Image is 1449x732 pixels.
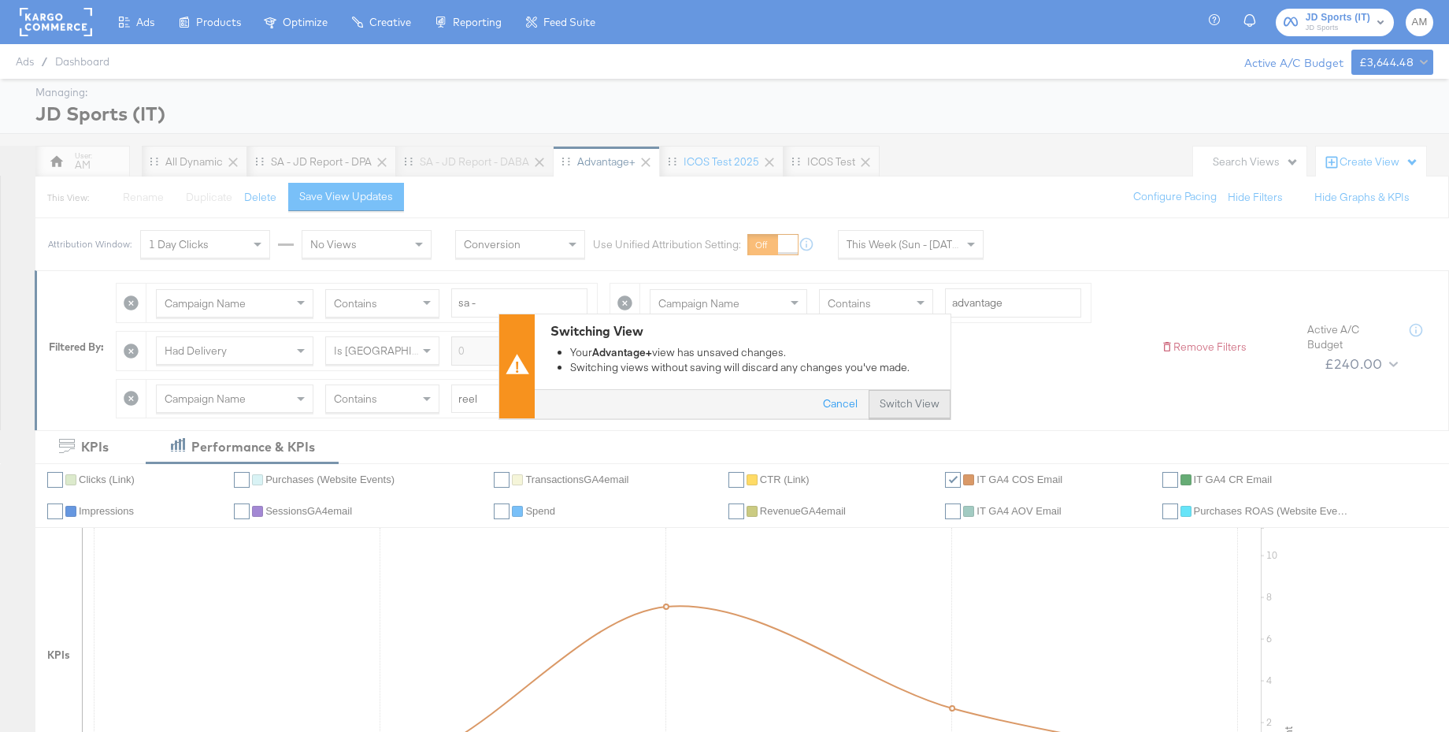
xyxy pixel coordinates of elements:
li: Switching views without saving will discard any changes you've made. [570,360,943,375]
strong: Advantage+ [592,345,652,359]
li: Your view has unsaved changes. [570,345,943,360]
div: Switching View [550,322,943,340]
button: Switch View [869,390,951,418]
button: Cancel [812,390,869,418]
